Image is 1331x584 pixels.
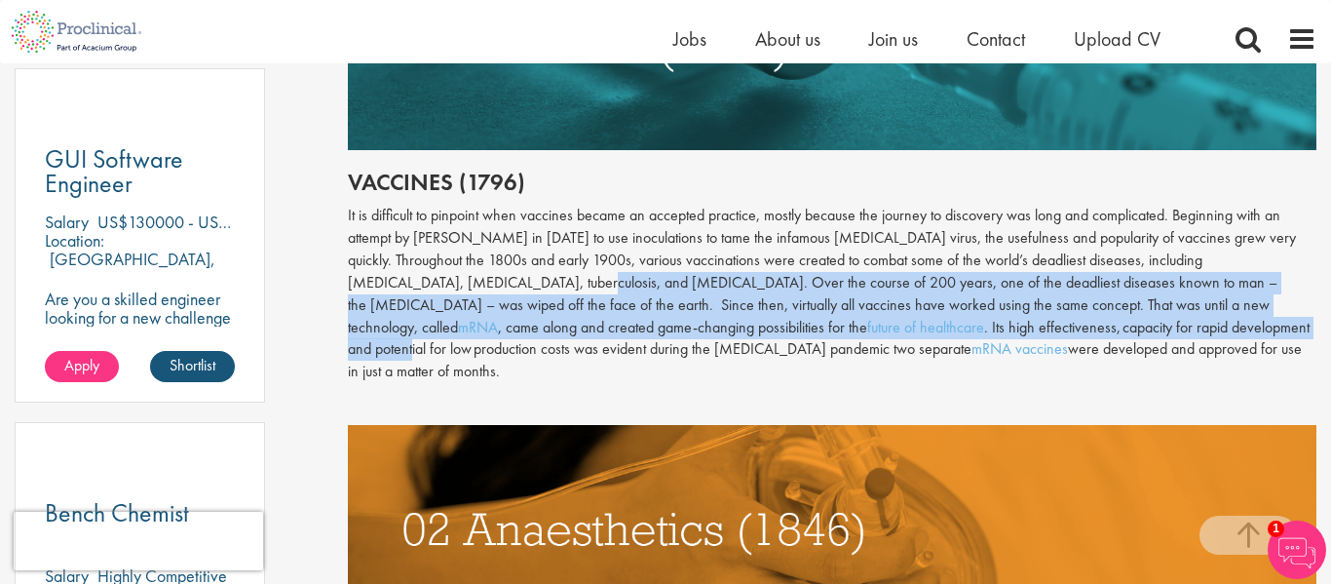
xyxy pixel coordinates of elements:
[967,26,1025,52] a: Contact
[45,229,104,252] span: Location:
[869,26,918,52] a: Join us
[1268,521,1284,537] span: 1
[45,142,183,200] span: GUI Software Engineer
[971,338,1068,359] a: mRNA vaccines
[45,147,235,196] a: GUI Software Engineer
[348,205,1317,383] div: It is difficult to pinpoint when vaccines became an accepted practice, mostly because the journey...
[867,317,984,337] a: future of healthcare
[458,317,498,337] a: mRNA
[97,211,359,233] p: US$130000 - US$150000 per annum
[45,290,235,382] p: Are you a skilled engineer looking for a new challenge where you can shape the future of healthca...
[348,170,1317,195] h2: Vaccines (1796)
[45,351,119,382] a: Apply
[64,355,99,375] span: Apply
[755,26,820,52] a: About us
[1268,521,1326,579] img: Chatbot
[45,501,235,526] a: Bench Chemist
[14,512,263,570] iframe: reCAPTCHA
[45,248,215,289] p: [GEOGRAPHIC_DATA], [GEOGRAPHIC_DATA]
[1074,26,1160,52] a: Upload CV
[150,351,235,382] a: Shortlist
[673,26,706,52] a: Jobs
[45,211,89,233] span: Salary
